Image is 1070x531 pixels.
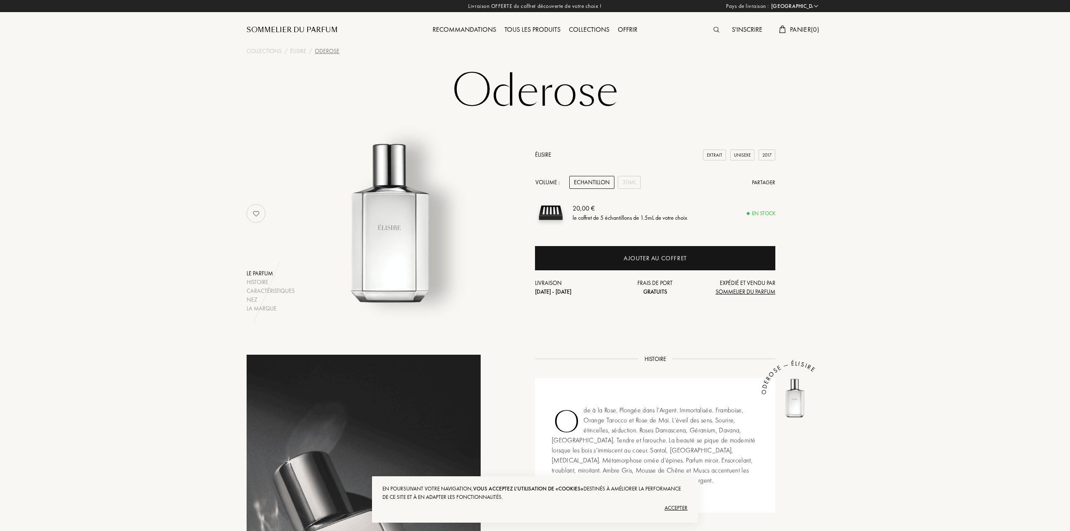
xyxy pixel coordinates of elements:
[315,47,339,56] div: Oderose
[535,176,564,189] div: Volume :
[713,27,719,33] img: search_icn.svg
[382,501,688,515] div: Accepter
[614,25,642,36] div: Offrir
[288,106,494,313] img: Oderose Élisire
[326,69,744,114] h1: Oderose
[247,295,295,304] div: Nez
[309,47,312,56] div: /
[565,25,614,36] div: Collections
[730,150,754,161] div: Unisexe
[428,25,500,34] a: Recommandations
[643,288,667,295] span: Gratuits
[428,25,500,36] div: Recommandations
[535,279,615,296] div: Livraison
[247,278,295,287] div: Histoire
[615,279,695,296] div: Frais de port
[728,25,767,34] a: S'inscrire
[779,25,786,33] img: cart.svg
[752,178,775,187] div: Partager
[535,151,551,158] a: Élisire
[569,176,614,189] div: Echantillon
[248,205,265,222] img: no_like_p.png
[290,47,306,56] a: Élisire
[382,485,688,501] div: En poursuivant votre navigation, destinés à améliorer la performance de ce site et à en adapter l...
[247,269,295,278] div: Le parfum
[473,485,583,492] span: vous acceptez l'utilisation de «cookies»
[728,25,767,36] div: S'inscrire
[759,150,775,161] div: 2017
[247,304,295,313] div: La marque
[770,370,820,420] img: Oderose
[614,25,642,34] a: Offrir
[500,25,565,36] div: Tous les produits
[284,47,288,56] div: /
[247,25,338,35] a: Sommelier du Parfum
[573,203,687,213] div: 20,00 €
[535,288,571,295] span: [DATE] - [DATE]
[500,25,565,34] a: Tous les produits
[703,150,726,161] div: Extrait
[247,47,282,56] a: Collections
[247,287,295,295] div: Caractéristiques
[716,288,775,295] span: Sommelier du Parfum
[726,2,769,10] span: Pays de livraison :
[535,197,566,229] img: sample box
[565,25,614,34] a: Collections
[695,279,775,296] div: Expédié et vendu par
[573,213,687,222] div: le coffret de 5 échantillons de 1.5mL de votre choix
[747,209,775,218] div: En stock
[535,378,775,513] div: Ode à la Rose. Plongée dans l’Argent. Immortalisée. Framboise, Orange Tarocco et Rose de Mai. ...
[624,254,687,263] div: Ajouter au coffret
[790,25,819,34] span: Panier ( 0 )
[618,176,641,189] div: 30mL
